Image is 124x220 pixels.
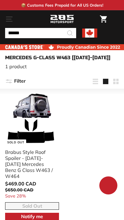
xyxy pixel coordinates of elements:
span: Sold Out [22,203,42,209]
button: Filter [5,74,26,89]
img: mercedes spoiler [5,92,59,145]
p: 1 product [5,63,119,69]
p: 📦 Customs Fees Prepaid for All US Orders! [21,3,103,8]
span: $469.00 CAD [5,181,36,187]
img: Logo_285_Motorsport_areodynamics_components [50,14,74,24]
div: Brabus Style Roof Spoiler - [DATE]-[DATE] Mercedes Benz G Class W463 / W464 [5,149,55,179]
a: Sold Out mercedes spoiler Brabus Style Roof Spoiler - [DATE]-[DATE] Mercedes Benz G Class W463 / ... [5,92,59,202]
span: $650.00 CAD [5,187,33,193]
span: Save 28% [5,193,26,199]
button: Sold Out [5,202,59,210]
h1: Mercedes G-Class W463 [[DATE]-[DATE]] [5,55,119,60]
div: Sold Out [5,139,26,145]
inbox-online-store-chat: Shopify online store chat [98,176,119,196]
a: Cart [97,11,110,28]
input: Search [5,28,76,38]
